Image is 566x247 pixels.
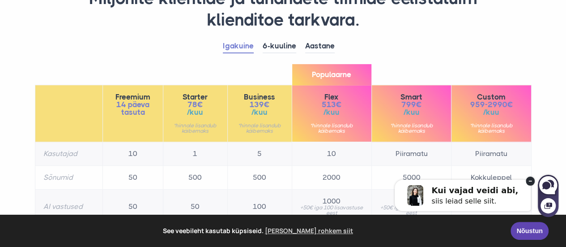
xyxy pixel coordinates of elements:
td: 100 [227,190,292,224]
span: 78€ [171,101,219,108]
th: Sõnumid [35,166,103,190]
small: +50€ iga 100 lisavastuse eest [300,205,363,216]
span: /kuu [171,108,219,116]
span: Smart [380,93,443,101]
a: Nõustun [511,222,549,240]
span: /kuu [380,108,443,116]
td: 10 [103,142,163,166]
td: 5000 [371,166,451,190]
span: 799€ [380,101,443,108]
span: 959-2990€ [460,101,523,108]
td: 10 [292,142,371,166]
td: Piiramatu [451,142,531,166]
td: 2000 [292,166,371,190]
span: Freemium [111,93,155,101]
td: 500 [163,166,227,190]
span: See veebileht kasutab küpsiseid. [13,224,504,238]
span: Flex [300,93,363,101]
span: /kuu [236,108,284,116]
span: 14 päeva tasuta [111,101,155,116]
a: Igakuine [223,39,254,53]
th: Kasutajad [35,142,103,166]
small: *hinnale lisandub käibemaks [171,123,219,134]
span: 513€ [300,101,363,108]
td: Piiramatu [371,142,451,166]
small: *hinnale lisandub käibemaks [236,123,284,134]
td: 500 [227,166,292,190]
span: Business [236,93,284,101]
small: *hinnale lisandub käibemaks [300,123,363,134]
span: Populaarne [292,64,371,85]
a: 6-kuuline [263,39,296,53]
td: 5 [227,142,292,166]
a: learn more about cookies [264,224,354,238]
iframe: Askly chat [375,163,559,218]
a: Aastane [305,39,335,53]
span: Starter [171,93,219,101]
small: *hinnale lisandub käibemaks [460,123,523,134]
th: AI vastused [35,190,103,224]
td: 50 [163,190,227,224]
small: *hinnale lisandub käibemaks [380,123,443,134]
span: /kuu [460,108,523,116]
span: 1000 [300,198,363,205]
span: 139€ [236,101,284,108]
span: Custom [460,93,523,101]
td: 50 [103,166,163,190]
td: 50 [103,190,163,224]
td: 1 [163,142,227,166]
span: /kuu [300,108,363,116]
